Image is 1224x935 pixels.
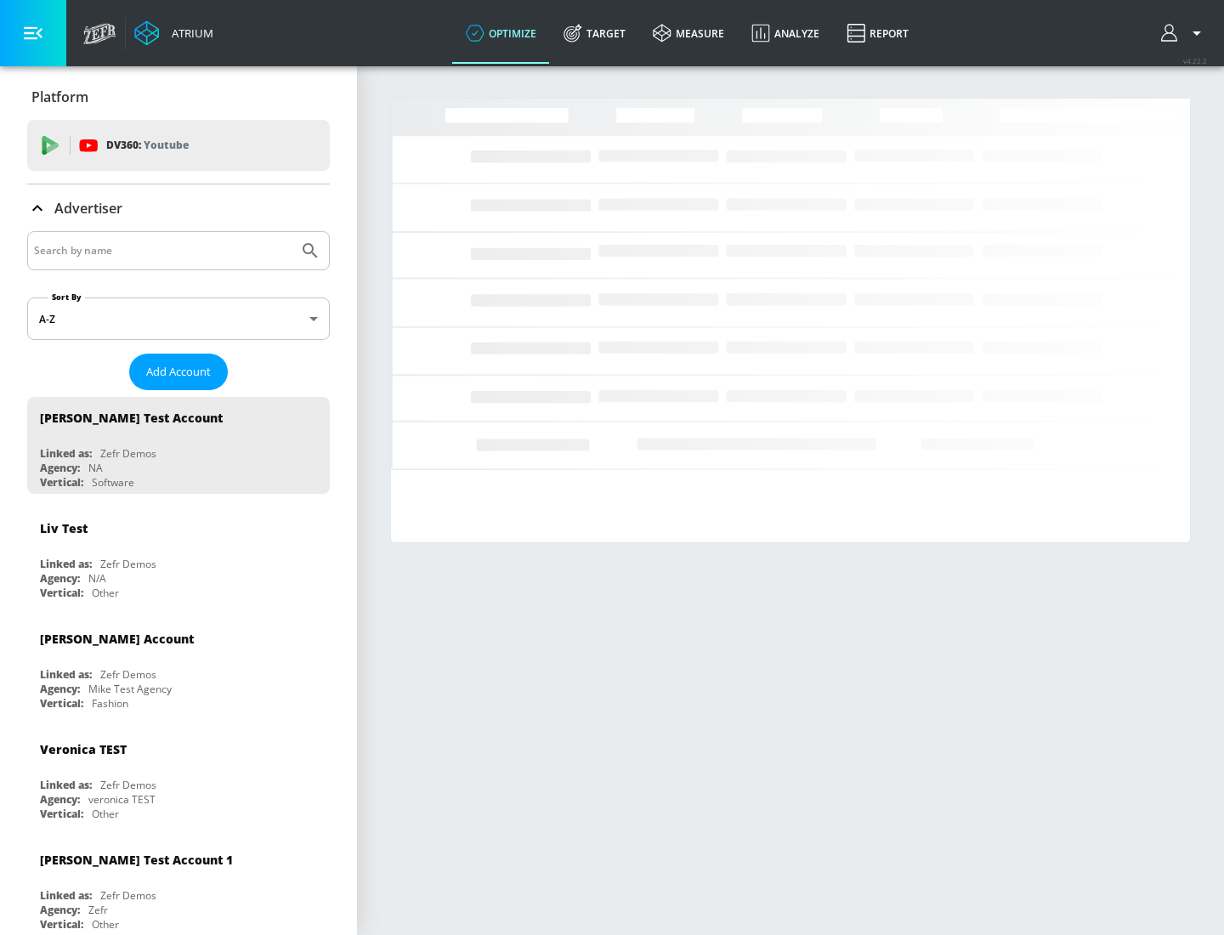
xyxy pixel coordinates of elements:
[833,3,922,64] a: Report
[134,20,213,46] a: Atrium
[88,682,172,696] div: Mike Test Agency
[40,475,83,490] div: Vertical:
[40,852,233,868] div: [PERSON_NAME] Test Account 1
[639,3,738,64] a: measure
[88,461,103,475] div: NA
[40,410,223,426] div: [PERSON_NAME] Test Account
[40,917,83,932] div: Vertical:
[48,292,85,303] label: Sort By
[144,136,189,154] p: Youtube
[40,557,92,571] div: Linked as:
[27,728,330,825] div: Veronica TESTLinked as:Zefr DemosAgency:veronica TESTVertical:Other
[27,397,330,494] div: [PERSON_NAME] Test AccountLinked as:Zefr DemosAgency:NAVertical:Software
[146,362,211,382] span: Add Account
[106,136,189,155] p: DV360:
[40,446,92,461] div: Linked as:
[92,696,128,711] div: Fashion
[40,667,92,682] div: Linked as:
[129,354,228,390] button: Add Account
[54,199,122,218] p: Advertiser
[88,571,106,586] div: N/A
[40,520,88,536] div: Liv Test
[40,741,127,757] div: Veronica TEST
[452,3,550,64] a: optimize
[40,631,194,647] div: [PERSON_NAME] Account
[27,507,330,604] div: Liv TestLinked as:Zefr DemosAgency:N/AVertical:Other
[27,618,330,715] div: [PERSON_NAME] AccountLinked as:Zefr DemosAgency:Mike Test AgencyVertical:Fashion
[165,25,213,41] div: Atrium
[40,571,80,586] div: Agency:
[31,88,88,106] p: Platform
[40,888,92,903] div: Linked as:
[34,240,292,262] input: Search by name
[92,807,119,821] div: Other
[40,682,80,696] div: Agency:
[100,557,156,571] div: Zefr Demos
[27,297,330,340] div: A-Z
[40,903,80,917] div: Agency:
[1183,56,1207,65] span: v 4.22.2
[550,3,639,64] a: Target
[92,917,119,932] div: Other
[40,586,83,600] div: Vertical:
[92,475,134,490] div: Software
[27,120,330,171] div: DV360: Youtube
[100,667,156,682] div: Zefr Demos
[88,792,156,807] div: veronica TEST
[738,3,833,64] a: Analyze
[92,586,119,600] div: Other
[27,184,330,232] div: Advertiser
[100,446,156,461] div: Zefr Demos
[40,807,83,821] div: Vertical:
[40,461,80,475] div: Agency:
[40,696,83,711] div: Vertical:
[27,73,330,121] div: Platform
[88,903,108,917] div: Zefr
[40,792,80,807] div: Agency:
[40,778,92,792] div: Linked as:
[100,778,156,792] div: Zefr Demos
[100,888,156,903] div: Zefr Demos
